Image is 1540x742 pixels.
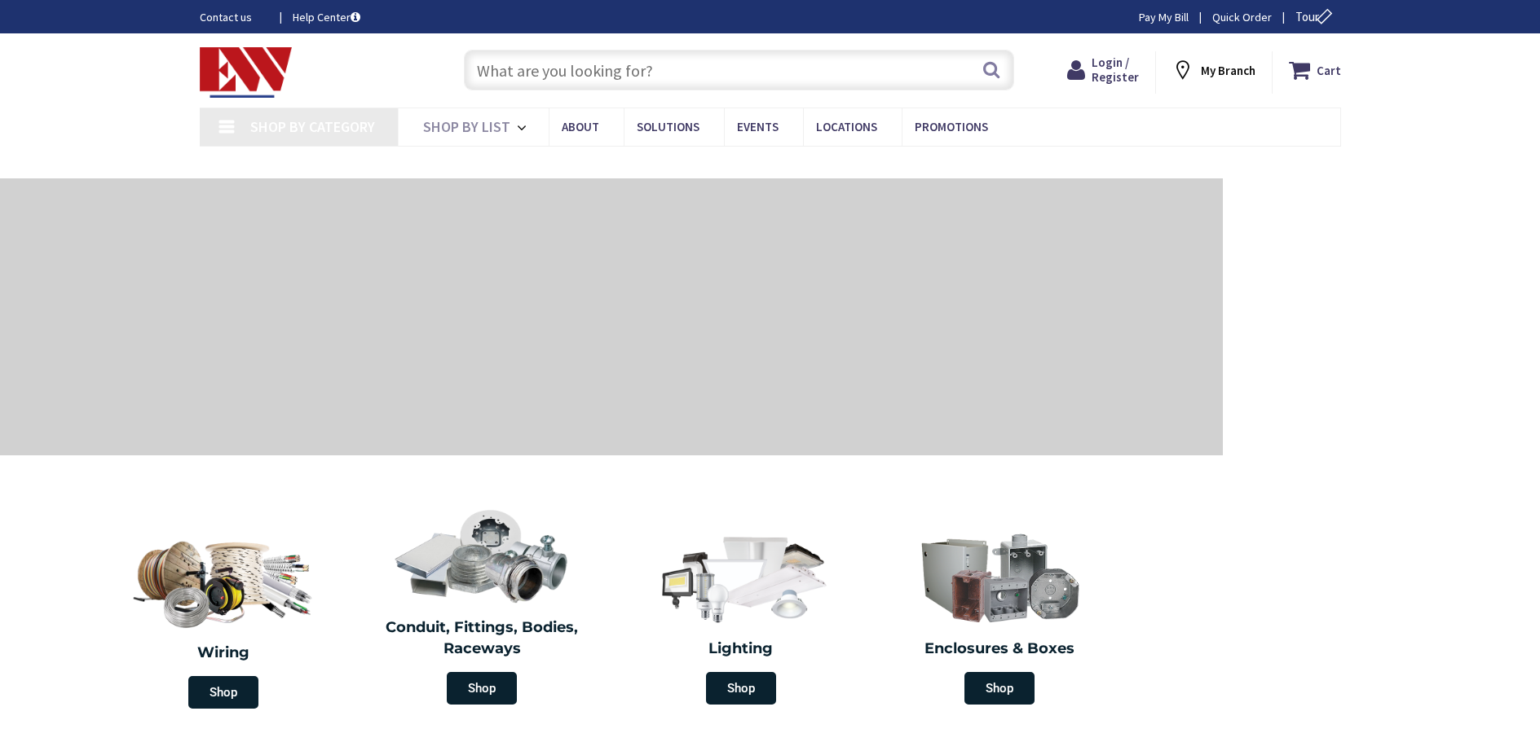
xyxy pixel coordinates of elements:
[1067,55,1139,85] a: Login / Register
[1201,63,1255,78] strong: My Branch
[1289,55,1341,85] a: Cart
[637,119,699,134] span: Solutions
[915,119,988,134] span: Promotions
[816,119,877,134] span: Locations
[94,521,353,717] a: Wiring Shop
[447,672,517,705] span: Shop
[1317,55,1341,85] strong: Cart
[1139,9,1189,25] a: Pay My Bill
[706,672,776,705] span: Shop
[200,9,267,25] a: Contact us
[250,117,375,136] span: Shop By Category
[1212,9,1272,25] a: Quick Order
[1172,55,1255,85] div: My Branch
[616,521,867,713] a: Lighting Shop
[200,47,293,98] img: Electrical Wholesalers, Inc.
[883,639,1118,660] h2: Enclosures & Boxes
[1092,55,1139,85] span: Login / Register
[1295,9,1337,24] span: Tour
[964,672,1035,705] span: Shop
[293,9,360,25] a: Help Center
[875,521,1126,713] a: Enclosures & Boxes Shop
[423,117,510,136] span: Shop By List
[737,119,779,134] span: Events
[464,50,1014,90] input: What are you looking for?
[102,643,345,664] h2: Wiring
[365,617,600,659] h2: Conduit, Fittings, Bodies, Raceways
[562,119,599,134] span: About
[624,639,858,660] h2: Lighting
[357,500,608,713] a: Conduit, Fittings, Bodies, Raceways Shop
[188,676,258,709] span: Shop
